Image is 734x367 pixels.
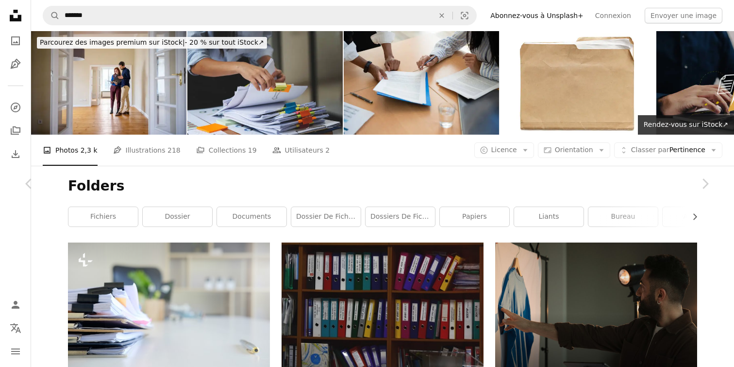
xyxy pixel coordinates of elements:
a: Parcourez des images premium sur iStock|- 20 % sur tout iStock↗ [31,31,273,54]
button: Effacer [431,6,452,25]
a: Collections [6,121,25,140]
img: Les mains d’une femme d’affaires travaillant dans des piles de fichiers papier pour la recherche ... [187,31,343,135]
a: Collections 19 [196,135,257,166]
a: Empilez des dossiers papier et du matériel professionnel avec stylo sur la table du bureau. [68,305,270,314]
a: Photos [6,31,25,51]
img: Couples analysant des documents de maison avant d’acheter la nouvelle maison [31,31,186,135]
a: archiver [663,207,732,227]
button: Recherche de visuels [453,6,476,25]
a: papiers [440,207,509,227]
button: Orientation [538,142,610,158]
button: Menu [6,342,25,361]
div: - 20 % sur tout iStock ↗ [37,37,267,49]
span: 19 [248,145,257,156]
a: Fichiers assortis [282,305,484,314]
a: Liants [514,207,584,227]
a: Illustrations 218 [113,135,181,166]
a: Suivant [676,137,734,230]
span: Rendez-vous sur iStock ↗ [644,121,728,128]
button: Envoyer une image [645,8,722,23]
span: Orientation [555,146,593,154]
span: Parcourez des images premium sur iStock | [40,38,185,46]
form: Rechercher des visuels sur tout le site [43,6,477,25]
h1: Folders [68,177,697,195]
a: dossier [143,207,212,227]
a: Rendez-vous sur iStock↗ [638,115,734,135]
img: Old Manila Folder [500,31,655,135]
a: Fichiers [68,207,138,227]
a: Connexion [589,8,637,23]
a: Explorer [6,98,25,117]
span: Pertinence [631,145,705,155]
a: Dossier de fichiers [291,207,361,227]
span: 218 [167,145,181,156]
span: Classer par [631,146,669,154]
button: Langue [6,318,25,338]
a: Illustrations [6,54,25,74]
button: Classer parPertinence [614,142,722,158]
a: Bureau [588,207,658,227]
a: Connexion / S’inscrire [6,295,25,315]
a: documents [217,207,286,227]
a: Dossiers de fichiers [366,207,435,227]
img: Photo de documents et de mains féminines signant un contrat [344,31,499,135]
a: Abonnez-vous à Unsplash+ [484,8,589,23]
span: Licence [491,146,517,154]
span: 2 [325,145,330,156]
button: Rechercher sur Unsplash [43,6,60,25]
button: Licence [474,142,534,158]
a: Utilisateurs 2 [272,135,330,166]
